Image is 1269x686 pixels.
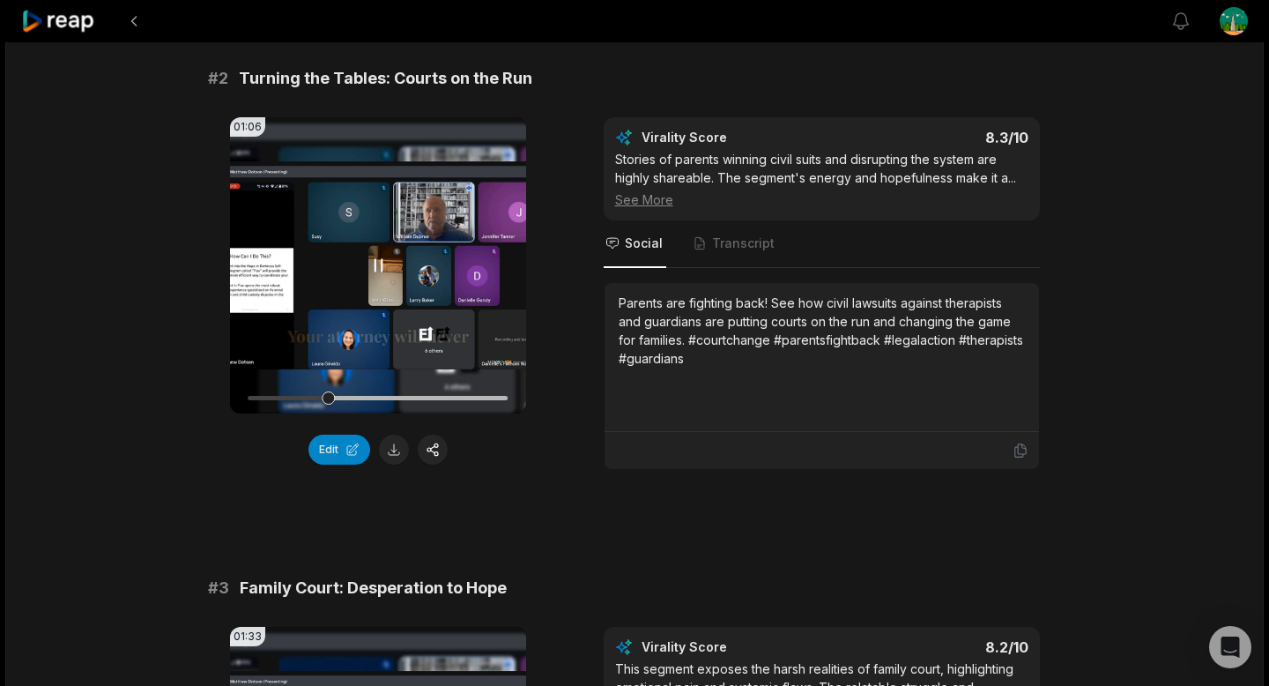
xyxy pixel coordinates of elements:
div: 8.3 /10 [839,129,1028,146]
div: Stories of parents winning civil suits and disrupting the system are highly shareable. The segmen... [615,150,1028,209]
div: Virality Score [642,638,831,656]
span: Family Court: Desperation to Hope [240,576,507,600]
span: Turning the Tables: Courts on the Run [239,66,532,91]
button: Edit [308,435,370,465]
span: Transcript [712,235,775,252]
div: Open Intercom Messenger [1209,626,1251,668]
span: # 2 [208,66,228,91]
div: See More [615,190,1028,209]
span: Social [625,235,663,252]
span: # 3 [208,576,229,600]
nav: Tabs [604,220,1040,268]
div: Parents are fighting back! See how civil lawsuits against therapists and guardians are putting co... [619,294,1025,368]
div: Virality Score [642,129,831,146]
video: Your browser does not support mp4 format. [230,117,526,414]
div: 8.2 /10 [839,638,1028,656]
